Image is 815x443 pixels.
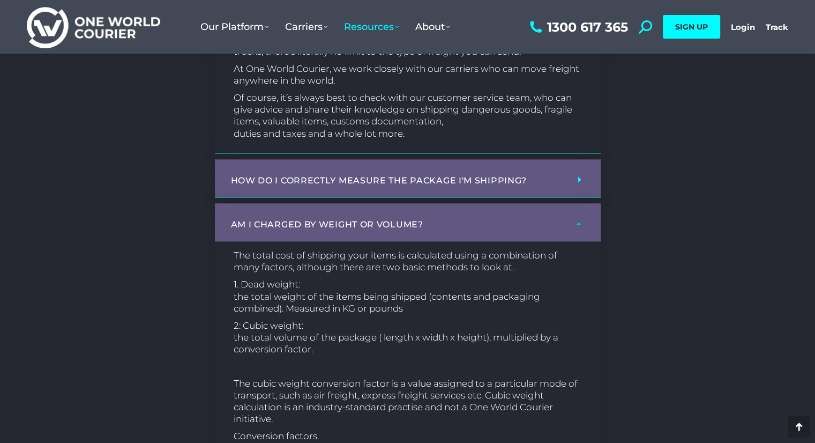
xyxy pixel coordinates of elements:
[234,320,582,355] p: 2: Cubic weight: the total volume of the package ( length x width x height), multiplied by a conv...
[215,203,601,241] div: Am I charged by weight or volume?
[215,26,601,153] div: What is the max weight and size shipment I can send/receive?
[234,430,582,442] p: Conversion factors.
[27,5,160,49] img: One World Courier
[231,175,527,186] a: How do I correctly measure the package I'm shipping?
[234,249,582,273] p: The total cost of shipping your items is calculated using a combination of many factors, although...
[731,22,755,32] a: Login
[407,10,458,43] a: About
[234,92,582,139] p: Of course, it’s always best to check with our customer service team, who can give advice and shar...
[200,21,269,33] span: Our Platform
[415,21,450,33] span: About
[277,10,336,43] a: Carriers
[234,378,582,425] p: The cubic weight conversion factor is a value assigned to a particular mode of transport, such as...
[234,278,582,314] p: 1. Dead weight: the total weight of the items being shipped (contents and packaging combined). Me...
[285,21,328,33] span: Carriers
[527,20,628,34] a: 1300 617 365
[192,10,277,43] a: Our Platform
[231,219,423,230] a: Am I charged by weight or volume?
[344,21,399,33] span: Resources
[215,159,601,198] div: How do I correctly measure the package I'm shipping?
[766,22,788,32] a: Track
[663,15,720,39] a: SIGN UP
[234,63,582,86] p: At One World Courier, we work closely with our carriers who can move freight anywhere in the world.
[336,10,407,43] a: Resources
[675,22,708,32] span: SIGN UP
